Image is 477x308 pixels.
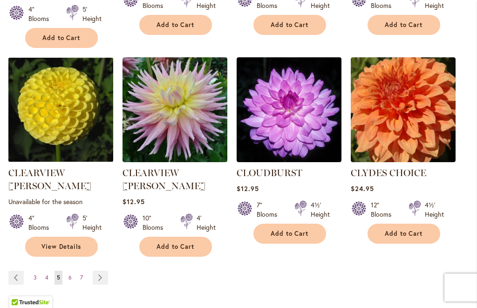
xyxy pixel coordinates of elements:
[123,197,145,206] span: $12.95
[43,271,51,285] a: 4
[78,271,85,285] a: 7
[41,243,82,251] span: View Details
[237,167,302,178] a: CLOUDBURST
[82,213,102,232] div: 5' Height
[368,224,440,244] button: Add to Cart
[123,155,227,164] a: Clearview Jonas
[385,230,423,238] span: Add to Cart
[253,15,326,35] button: Add to Cart
[139,237,212,257] button: Add to Cart
[351,184,374,193] span: $24.95
[8,57,113,162] img: CLEARVIEW DANIEL
[351,57,456,162] img: Clyde's Choice
[237,155,341,164] a: Cloudburst
[42,34,81,42] span: Add to Cart
[8,167,91,192] a: CLEARVIEW [PERSON_NAME]
[28,213,55,232] div: 4" Blooms
[253,224,326,244] button: Add to Cart
[371,200,397,219] div: 12" Blooms
[143,213,169,232] div: 10" Blooms
[351,155,456,164] a: Clyde's Choice
[34,274,37,281] span: 3
[8,155,113,164] a: CLEARVIEW DANIEL
[271,21,309,29] span: Add to Cart
[257,200,283,219] div: 7" Blooms
[237,184,259,193] span: $12.95
[31,271,39,285] a: 3
[368,15,440,35] button: Add to Cart
[57,274,60,281] span: 5
[139,15,212,35] button: Add to Cart
[25,28,98,48] button: Add to Cart
[157,243,195,251] span: Add to Cart
[311,200,330,219] div: 4½' Height
[25,237,98,257] a: View Details
[425,200,444,219] div: 4½' Height
[271,230,309,238] span: Add to Cart
[66,271,74,285] a: 6
[123,167,205,192] a: CLEARVIEW [PERSON_NAME]
[7,275,33,301] iframe: Launch Accessibility Center
[123,57,227,162] img: Clearview Jonas
[82,5,102,23] div: 5' Height
[80,274,83,281] span: 7
[68,274,72,281] span: 6
[45,274,48,281] span: 4
[385,21,423,29] span: Add to Cart
[157,21,195,29] span: Add to Cart
[351,167,426,178] a: CLYDES CHOICE
[28,5,55,23] div: 4" Blooms
[8,197,113,206] p: Unavailable for the season
[237,57,341,162] img: Cloudburst
[197,213,216,232] div: 4' Height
